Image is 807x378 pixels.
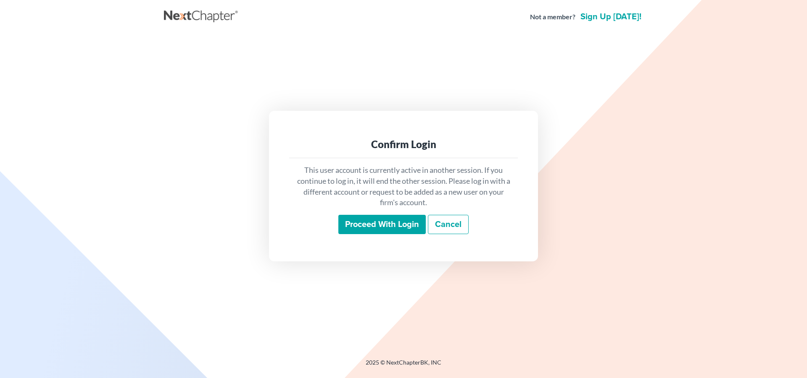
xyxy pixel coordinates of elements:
[296,165,511,208] p: This user account is currently active in another session. If you continue to log in, it will end ...
[296,138,511,151] div: Confirm Login
[530,12,575,22] strong: Not a member?
[164,358,643,373] div: 2025 © NextChapterBK, INC
[428,215,469,234] a: Cancel
[579,13,643,21] a: Sign up [DATE]!
[338,215,426,234] input: Proceed with login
